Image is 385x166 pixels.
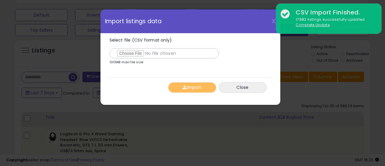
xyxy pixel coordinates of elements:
[219,82,267,93] button: Close
[109,61,143,64] p: 100MB max file size
[296,22,330,27] u: Complete Update
[109,37,172,43] span: Select file (CSV format only)
[168,82,216,93] button: Import
[291,17,377,28] div: 17982 listings successfully updated.
[272,17,276,25] span: X
[291,8,377,17] div: CSV Import Finished.
[105,18,162,24] span: Import listings data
